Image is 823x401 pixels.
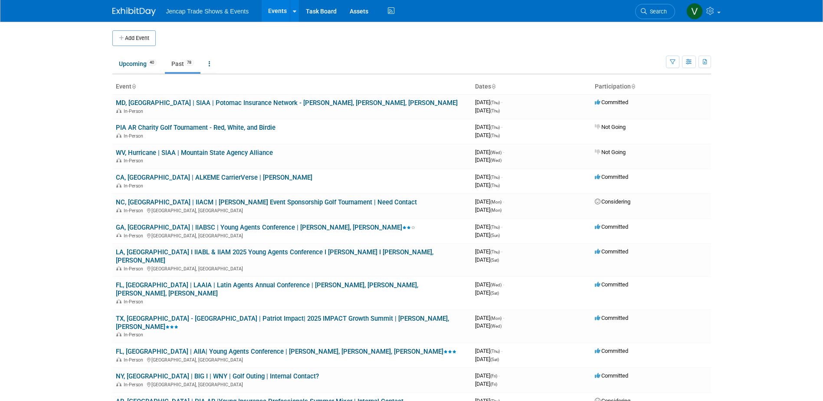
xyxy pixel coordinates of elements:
span: Not Going [595,149,626,155]
span: Committed [595,174,628,180]
span: [DATE] [475,182,500,188]
span: (Thu) [490,108,500,113]
span: (Wed) [490,158,502,163]
img: In-Person Event [116,108,121,113]
span: Committed [595,372,628,379]
span: In-Person [124,382,146,388]
span: (Fri) [490,382,497,387]
span: Committed [595,248,628,255]
span: In-Person [124,266,146,272]
span: - [503,281,504,288]
span: Committed [595,348,628,354]
span: Jencap Trade Shows & Events [166,8,249,15]
span: (Wed) [490,324,502,329]
span: [DATE] [475,107,500,114]
span: [DATE] [475,124,502,130]
span: In-Person [124,357,146,363]
span: [DATE] [475,315,504,321]
span: (Thu) [490,133,500,138]
span: [DATE] [475,157,502,163]
span: [DATE] [475,174,502,180]
span: (Wed) [490,283,502,287]
a: Upcoming40 [112,56,163,72]
span: In-Person [124,133,146,139]
span: [DATE] [475,99,502,105]
span: Considering [595,198,630,205]
span: (Thu) [490,349,500,354]
img: In-Person Event [116,382,121,386]
span: [DATE] [475,248,502,255]
a: CA, [GEOGRAPHIC_DATA] | ALKEME CarrierVerse | [PERSON_NAME] [116,174,312,181]
span: [DATE] [475,132,500,138]
a: Sort by Event Name [131,83,136,90]
span: - [503,198,504,205]
div: [GEOGRAPHIC_DATA], [GEOGRAPHIC_DATA] [116,356,468,363]
th: Participation [591,79,711,94]
img: In-Person Event [116,158,121,162]
span: - [501,174,502,180]
span: [DATE] [475,256,499,263]
span: In-Person [124,108,146,114]
span: (Mon) [490,208,502,213]
a: NC, [GEOGRAPHIC_DATA] | IIACM | [PERSON_NAME] Event Sponsorship Golf Tournament | Need Contact [116,198,417,206]
span: - [501,248,502,255]
th: Dates [472,79,591,94]
img: Vanessa O'Brien [686,3,703,20]
a: Search [635,4,675,19]
span: (Thu) [490,250,500,254]
img: In-Person Event [116,357,121,362]
span: Committed [595,315,628,321]
span: [DATE] [475,149,504,155]
img: In-Person Event [116,332,121,336]
img: In-Person Event [116,133,121,138]
span: In-Person [124,233,146,239]
div: [GEOGRAPHIC_DATA], [GEOGRAPHIC_DATA] [116,381,468,388]
a: GA, [GEOGRAPHIC_DATA] | IIABSC | Young Agents Conference | [PERSON_NAME], [PERSON_NAME] [116,224,415,231]
span: - [501,224,502,230]
a: FL, [GEOGRAPHIC_DATA] | LAAIA | Latin Agents Annual Conference | [PERSON_NAME], [PERSON_NAME], [P... [116,281,418,297]
div: [GEOGRAPHIC_DATA], [GEOGRAPHIC_DATA] [116,232,468,239]
span: Committed [595,99,628,105]
span: 78 [184,59,194,66]
img: ExhibitDay [112,7,156,16]
span: (Thu) [490,100,500,105]
span: [DATE] [475,356,499,362]
div: [GEOGRAPHIC_DATA], [GEOGRAPHIC_DATA] [116,207,468,214]
a: Sort by Participation Type [631,83,635,90]
a: LA, [GEOGRAPHIC_DATA] I IIABL & IIAM 2025 Young Agents Conference I [PERSON_NAME] I [PERSON_NAME]... [116,248,433,264]
a: WV, Hurricane | SIAA | Mountain State Agency Alliance [116,149,273,157]
span: (Sat) [490,258,499,263]
a: PIA AR Charity Golf Tournament - Red, White, and Birdie [116,124,275,131]
img: In-Person Event [116,183,121,187]
span: In-Person [124,183,146,189]
span: Committed [595,224,628,230]
span: - [498,372,500,379]
span: [DATE] [475,224,502,230]
span: (Fri) [490,374,497,378]
span: (Thu) [490,225,500,230]
img: In-Person Event [116,299,121,303]
span: [DATE] [475,381,497,387]
span: (Sun) [490,233,500,238]
a: Sort by Start Date [491,83,495,90]
span: [DATE] [475,348,502,354]
span: Committed [595,281,628,288]
span: [DATE] [475,281,504,288]
span: (Thu) [490,125,500,130]
button: Add Event [112,30,156,46]
span: Search [647,8,667,15]
a: FL, [GEOGRAPHIC_DATA] | AIIA| Young Agents Conference | [PERSON_NAME], [PERSON_NAME], [PERSON_NAME] [116,348,456,355]
span: Not Going [595,124,626,130]
span: (Mon) [490,200,502,204]
a: MD, [GEOGRAPHIC_DATA] | SIAA | Potomac Insurance Network - [PERSON_NAME], [PERSON_NAME], [PERSON_... [116,99,458,107]
span: In-Person [124,332,146,338]
span: (Thu) [490,183,500,188]
span: - [501,348,502,354]
span: (Mon) [490,316,502,321]
a: Past78 [165,56,200,72]
span: (Wed) [490,150,502,155]
span: In-Person [124,208,146,214]
span: - [501,99,502,105]
img: In-Person Event [116,208,121,212]
span: (Sat) [490,291,499,296]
